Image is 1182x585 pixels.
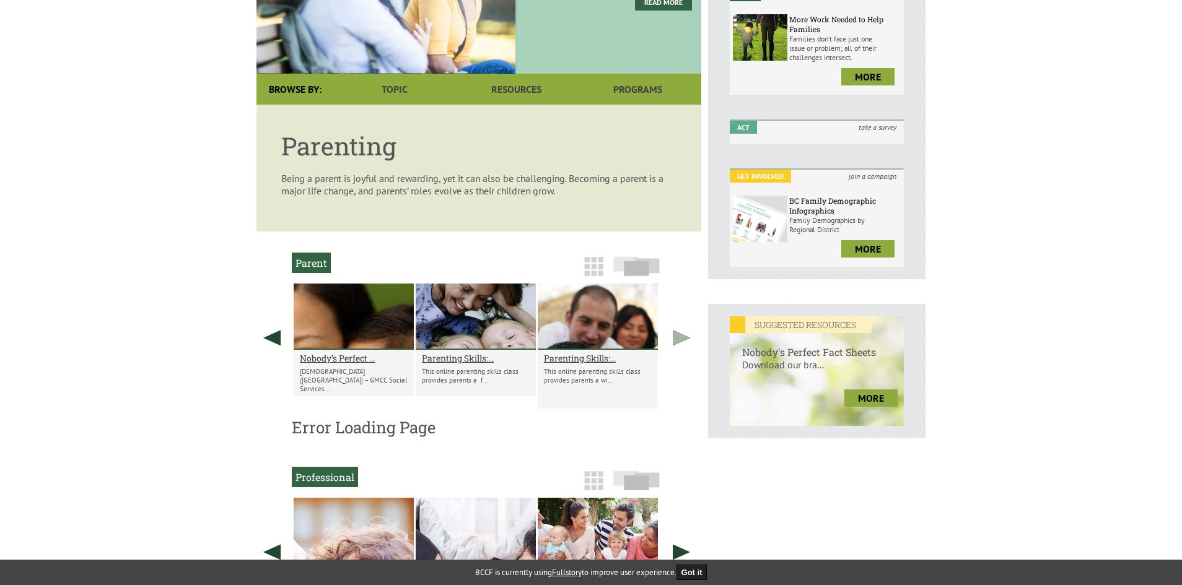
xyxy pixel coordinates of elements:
[610,477,663,496] a: Slide View
[730,170,791,183] em: Get Involved
[841,240,895,258] a: more
[292,417,659,438] h3: Error Loading Page
[422,367,530,384] p: This online parenting skills class provides parents a f...
[851,121,904,134] i: take a survey
[584,257,603,276] img: grid-icon.png
[730,316,872,333] em: SUGGESTED RESOURCES
[422,352,530,364] a: Parenting Skills:...
[292,253,331,273] h2: Parent
[613,470,660,490] img: slide-icon.png
[292,467,358,487] h2: Professional
[416,284,536,396] li: Parenting Skills: 5-13, 2
[552,567,582,578] a: Fullstory
[580,262,607,282] a: Grid View
[300,352,408,364] a: Nobody’s Perfect ...
[544,352,652,364] a: Parenting Skills:...
[730,121,757,134] em: Act
[256,74,334,105] div: Browse By:
[580,477,607,496] a: Grid View
[841,68,895,85] a: more
[294,284,414,396] li: Nobody’s Perfect Parenting Cantonese 廣東話
[789,196,901,215] h6: BC Family Demographic Infographics
[584,471,603,490] img: grid-icon.png
[730,333,904,358] h6: Nobody's Perfect Fact Sheets
[577,74,699,105] a: Programs
[844,389,898,407] a: more
[610,262,663,282] a: Slide View
[281,172,676,197] p: Being a parent is joyful and rewarding, yet it can also be challenging. Becoming a parent is a ma...
[613,256,660,276] img: slide-icon.png
[676,565,707,580] button: Got it
[789,14,901,34] h6: More Work Needed to Help Families
[281,129,676,162] h1: Parenting
[538,284,658,409] li: Parenting Skills: 0-5, 2
[730,358,904,383] p: Download our bra...
[300,367,408,393] p: [DEMOGRAPHIC_DATA] ([GEOGRAPHIC_DATA]) – GMCC Social Services ...
[789,34,901,62] p: Families don’t face just one issue or problem; all of their challenges intersect.
[841,170,904,183] i: join a campaign
[544,367,652,384] p: This online parenting skills class provides parents a wi...
[334,74,455,105] a: Topic
[789,215,901,234] p: Family Demographics by Regional District
[455,74,577,105] a: Resources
